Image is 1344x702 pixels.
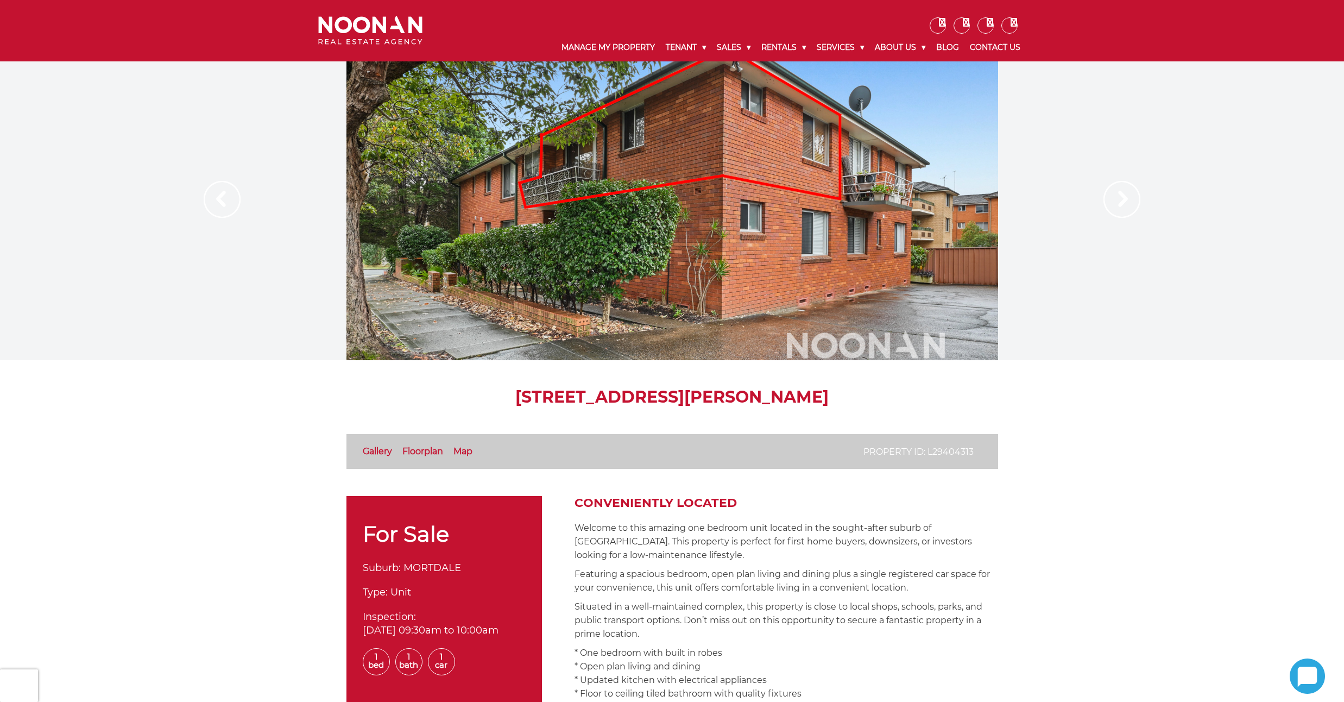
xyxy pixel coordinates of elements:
img: Arrow slider [1103,181,1140,218]
a: Rentals [756,34,811,61]
a: Gallery [363,446,392,456]
p: Welcome to this amazing one bedroom unit located in the sought-after suburb of [GEOGRAPHIC_DATA].... [575,521,998,562]
a: Manage My Property [556,34,660,61]
span: Type: [363,586,388,598]
span: 1 Bed [363,648,390,675]
a: Tenant [660,34,711,61]
p: Property ID: L29404313 [863,445,974,459]
span: Suburb: [363,562,401,574]
a: Services [811,34,869,61]
img: Noonan Real Estate Agency [318,16,422,45]
a: Sales [711,34,756,61]
img: Arrow slider [204,181,241,218]
span: [DATE] 09:30am to 10:00am [363,624,499,636]
p: Featuring a spacious bedroom, open plan living and dining plus a single registered car space for ... [575,567,998,594]
a: Contact Us [964,34,1026,61]
a: Floorplan [402,446,443,456]
span: For Sale [363,521,449,547]
span: 1 Car [428,648,455,675]
span: MORTDALE [403,562,461,574]
h2: Conveniently Located [575,496,998,510]
a: About Us [869,34,931,61]
a: Map [453,446,472,456]
p: Situated in a well-maintained complex, this property is close to local shops, schools, parks, and... [575,600,998,641]
a: Blog [931,34,964,61]
span: 1 Bath [395,648,422,675]
span: Unit [390,586,411,598]
h1: [STREET_ADDRESS][PERSON_NAME] [346,387,998,407]
span: Inspection: [363,611,416,623]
